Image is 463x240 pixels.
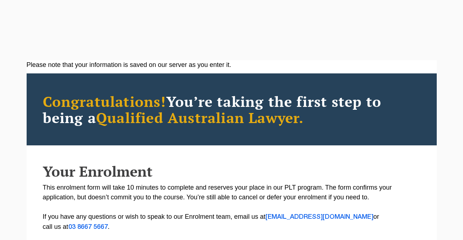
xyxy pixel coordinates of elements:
[43,163,421,179] h2: Your Enrolment
[96,108,304,127] span: Qualified Australian Lawyer.
[43,93,421,126] h2: You’re taking the first step to being a
[265,214,373,220] a: [EMAIL_ADDRESS][DOMAIN_NAME]
[27,60,437,70] div: Please note that your information is saved on our server as you enter it.
[43,183,421,232] p: This enrolment form will take 10 minutes to complete and reserves your place in our PLT program. ...
[68,224,108,230] a: 03 8667 5667
[43,92,166,111] span: Congratulations!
